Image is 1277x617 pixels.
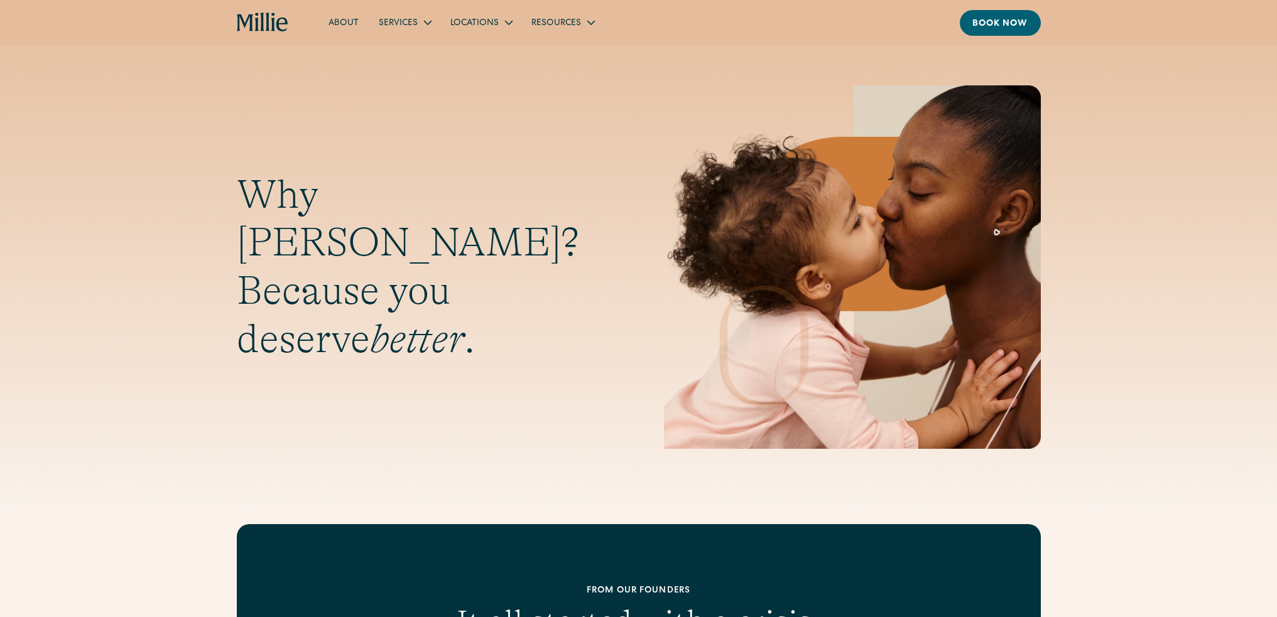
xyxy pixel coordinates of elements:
[318,12,369,33] a: About
[317,584,960,598] div: From our founders
[960,10,1041,36] a: Book now
[521,12,604,33] div: Resources
[440,12,521,33] div: Locations
[450,17,499,30] div: Locations
[379,17,418,30] div: Services
[369,12,440,33] div: Services
[664,85,1041,449] img: Mother and baby sharing a kiss, highlighting the emotional bond and nurturing care at the heart o...
[237,13,289,33] a: home
[370,316,464,362] em: better
[972,18,1028,31] div: Book now
[531,17,581,30] div: Resources
[237,171,614,363] h1: Why [PERSON_NAME]? Because you deserve .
